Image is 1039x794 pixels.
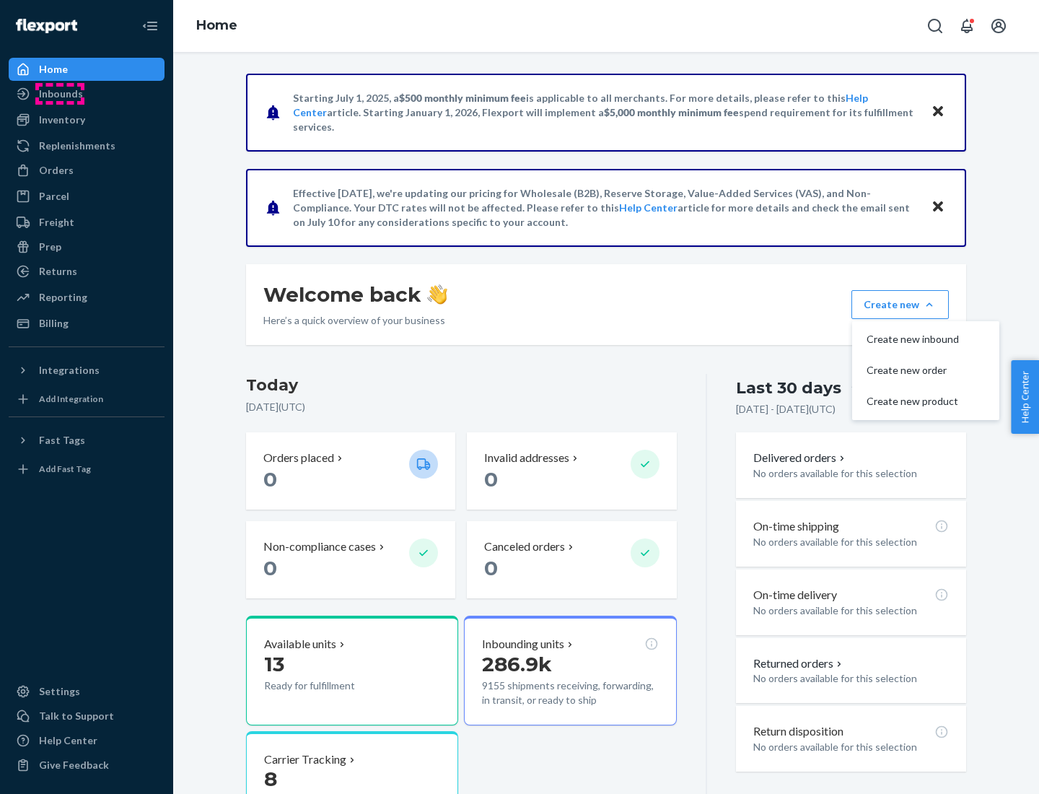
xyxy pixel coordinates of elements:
[9,108,165,131] a: Inventory
[484,467,498,492] span: 0
[736,402,836,416] p: [DATE] - [DATE] ( UTC )
[753,603,949,618] p: No orders available for this selection
[39,290,87,305] div: Reporting
[39,240,61,254] div: Prep
[9,211,165,234] a: Freight
[753,671,949,686] p: No orders available for this selection
[39,113,85,127] div: Inventory
[753,535,949,549] p: No orders available for this selection
[464,616,676,725] button: Inbounding units286.9k9155 shipments receiving, forwarding, in transit, or ready to ship
[39,62,68,77] div: Home
[855,386,996,417] button: Create new product
[16,19,77,33] img: Flexport logo
[921,12,950,40] button: Open Search Box
[9,312,165,335] a: Billing
[39,393,103,405] div: Add Integration
[1011,360,1039,434] button: Help Center
[867,365,959,375] span: Create new order
[39,684,80,699] div: Settings
[753,655,845,672] button: Returned orders
[9,159,165,182] a: Orders
[246,616,458,725] button: Available units13Ready for fulfillment
[9,680,165,703] a: Settings
[246,374,677,397] h3: Today
[39,316,69,331] div: Billing
[293,186,917,230] p: Effective [DATE], we're updating our pricing for Wholesale (B2B), Reserve Storage, Value-Added Se...
[246,432,455,510] button: Orders placed 0
[39,264,77,279] div: Returns
[9,185,165,208] a: Parcel
[39,87,83,101] div: Inbounds
[293,91,917,134] p: Starting July 1, 2025, a is applicable to all merchants. For more details, please refer to this a...
[263,313,447,328] p: Here’s a quick overview of your business
[39,709,114,723] div: Talk to Support
[263,467,277,492] span: 0
[867,396,959,406] span: Create new product
[952,12,981,40] button: Open notifications
[264,751,346,768] p: Carrier Tracking
[264,679,398,693] p: Ready for fulfillment
[482,636,564,653] p: Inbounding units
[263,282,447,307] h1: Welcome back
[39,758,109,772] div: Give Feedback
[264,652,284,676] span: 13
[39,733,97,748] div: Help Center
[39,215,74,230] div: Freight
[482,652,552,676] span: 286.9k
[264,767,277,791] span: 8
[9,429,165,452] button: Fast Tags
[867,334,959,344] span: Create new inbound
[736,377,841,399] div: Last 30 days
[9,286,165,309] a: Reporting
[246,400,677,414] p: [DATE] ( UTC )
[246,521,455,598] button: Non-compliance cases 0
[399,92,526,104] span: $500 monthly minimum fee
[263,450,334,466] p: Orders placed
[753,466,949,481] p: No orders available for this selection
[263,538,376,555] p: Non-compliance cases
[753,518,839,535] p: On-time shipping
[9,729,165,752] a: Help Center
[39,463,91,475] div: Add Fast Tag
[9,82,165,105] a: Inbounds
[9,359,165,382] button: Integrations
[9,134,165,157] a: Replenishments
[39,163,74,178] div: Orders
[984,12,1013,40] button: Open account menu
[9,388,165,411] a: Add Integration
[39,189,69,204] div: Parcel
[9,260,165,283] a: Returns
[604,106,739,118] span: $5,000 monthly minimum fee
[9,704,165,728] a: Talk to Support
[482,679,658,707] p: 9155 shipments receiving, forwarding, in transit, or ready to ship
[753,723,843,740] p: Return disposition
[929,102,947,123] button: Close
[427,284,447,305] img: hand-wave emoji
[467,432,676,510] button: Invalid addresses 0
[9,754,165,777] button: Give Feedback
[855,324,996,355] button: Create new inbound
[264,636,336,653] p: Available units
[39,363,100,378] div: Integrations
[753,740,949,754] p: No orders available for this selection
[851,290,949,319] button: Create newCreate new inboundCreate new orderCreate new product
[9,235,165,258] a: Prep
[929,197,947,218] button: Close
[753,587,837,603] p: On-time delivery
[484,450,569,466] p: Invalid addresses
[263,556,277,580] span: 0
[39,433,85,448] div: Fast Tags
[467,521,676,598] button: Canceled orders 0
[9,458,165,481] a: Add Fast Tag
[196,17,237,33] a: Home
[136,12,165,40] button: Close Navigation
[855,355,996,386] button: Create new order
[484,538,565,555] p: Canceled orders
[39,139,115,153] div: Replenishments
[9,58,165,81] a: Home
[753,450,848,466] button: Delivered orders
[185,5,249,47] ol: breadcrumbs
